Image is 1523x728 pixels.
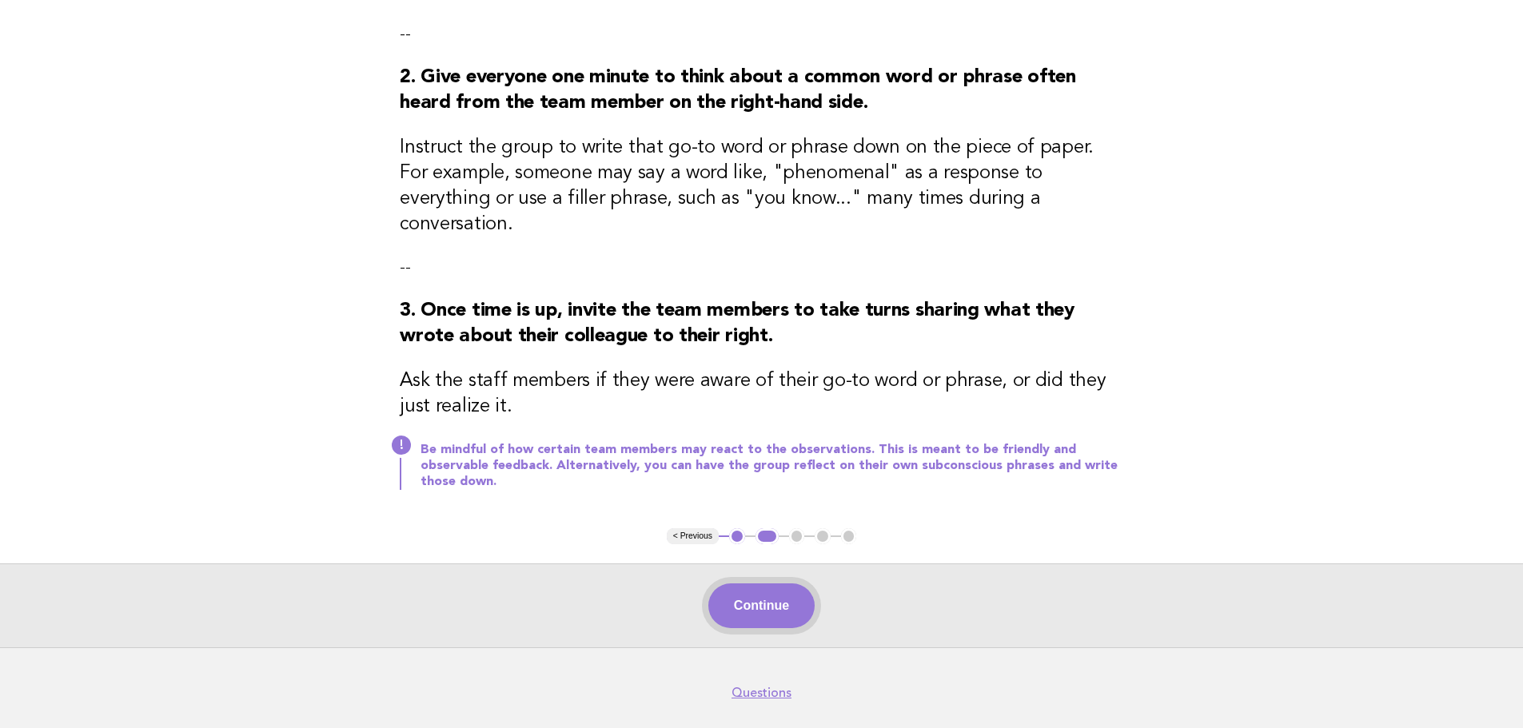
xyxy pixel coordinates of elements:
[756,528,779,544] button: 2
[400,257,1123,279] p: --
[400,23,1123,46] p: --
[729,528,745,544] button: 1
[667,528,719,544] button: < Previous
[400,301,1074,346] strong: 3. Once time is up, invite the team members to take turns sharing what they wrote about their col...
[400,368,1123,420] h3: Ask the staff members if they were aware of their go-to word or phrase, or did they just realize it.
[400,68,1075,113] strong: 2. Give everyone one minute to think about a common word or phrase often heard from the team memb...
[421,442,1123,490] p: Be mindful of how certain team members may react to the observations. This is meant to be friendl...
[732,685,791,701] a: Questions
[708,583,815,628] button: Continue
[400,135,1123,237] h3: Instruct the group to write that go-to word or phrase down on the piece of paper. For example, so...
